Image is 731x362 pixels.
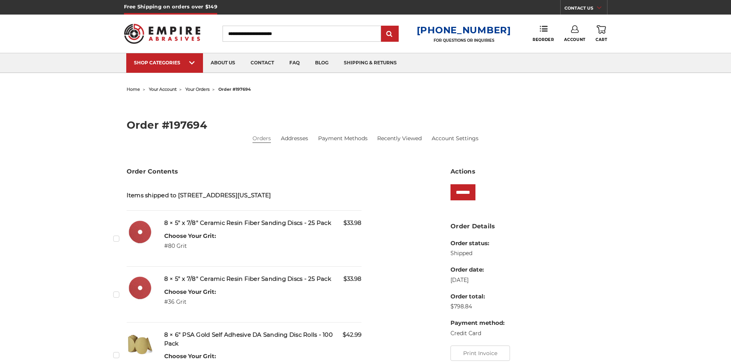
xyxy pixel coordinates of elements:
a: about us [203,53,243,73]
h5: 8 × 6" PSA Gold Self Adhesive DA Sanding Disc Rolls - 100 Pack [164,331,362,348]
span: Cart [596,37,607,42]
div: SHOP CATEGORIES [134,60,195,66]
dd: Credit Card [450,329,505,337]
dt: Order date: [450,265,505,274]
dt: Choose Your Grit: [164,232,216,241]
a: contact [243,53,282,73]
a: Account Settings [432,134,479,143]
img: Empire Abrasives [124,19,201,49]
a: [PHONE_NUMBER] [417,25,511,36]
a: blog [307,53,336,73]
a: Reorder [533,25,554,42]
dd: [DATE] [450,276,505,284]
dt: Choose Your Grit: [164,352,216,361]
a: Payment Methods [318,134,368,143]
dt: Choose Your Grit: [164,288,216,296]
img: 5" x 7/8" Ceramic Resin Fibre Disc [127,219,153,246]
span: $33.98 [343,219,361,228]
dd: #80 Grit [164,242,216,250]
h5: 8 × 5" x 7/8" Ceramic Resin Fiber Sanding Discs - 25 Pack [164,275,362,283]
h2: Order #197694 [127,120,605,130]
a: faq [282,53,307,73]
button: Print Invoice [450,346,510,361]
a: shipping & returns [336,53,404,73]
a: CONTACT US [564,4,607,15]
a: your account [149,87,177,92]
a: home [127,87,140,92]
span: Reorder [533,37,554,42]
dd: #36 Grit [164,298,216,306]
a: Orders [252,134,271,143]
h3: Order Details [450,222,604,231]
p: FOR QUESTIONS OR INQUIRIES [417,38,511,43]
img: 6" DA Sanding Discs on a Roll [127,331,153,357]
span: $33.98 [343,275,361,283]
h3: Actions [450,167,604,176]
dt: Payment method: [450,319,505,328]
img: 5" x 7/8" Ceramic Resin Fibre Disc [127,275,153,301]
dd: Shipped [450,249,505,257]
a: Cart [596,25,607,42]
dd: $798.84 [450,303,505,311]
h5: Items shipped to [STREET_ADDRESS][US_STATE] [127,191,362,200]
span: $42.99 [343,331,361,339]
h5: 8 × 5" x 7/8" Ceramic Resin Fiber Sanding Discs - 25 Pack [164,219,362,228]
input: Submit [382,26,398,42]
dt: Order status: [450,239,505,248]
a: Recently Viewed [377,134,422,143]
a: Addresses [281,134,308,143]
span: order #197694 [218,87,251,92]
a: your orders [185,87,210,92]
h3: Order Contents [127,167,362,176]
dt: Order total: [450,292,505,301]
span: Account [564,37,586,42]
